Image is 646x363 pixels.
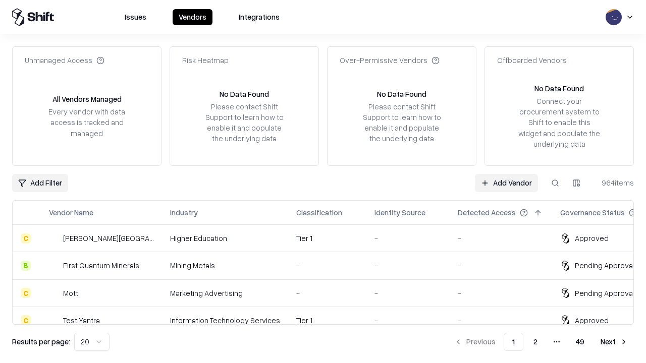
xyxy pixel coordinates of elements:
[575,260,634,271] div: Pending Approval
[21,315,31,325] div: C
[517,96,601,149] div: Connect your procurement system to Shift to enable this widget and populate the underlying data
[377,89,426,99] div: No Data Found
[504,333,523,351] button: 1
[21,261,31,271] div: B
[296,207,342,218] div: Classification
[12,336,70,347] p: Results per page:
[374,315,442,326] div: -
[21,233,31,244] div: C
[49,233,59,244] img: Reichman University
[595,333,634,351] button: Next
[182,55,229,66] div: Risk Heatmap
[497,55,567,66] div: Offboarded Vendors
[49,288,59,298] img: Motti
[568,333,593,351] button: 49
[575,233,609,244] div: Approved
[594,177,634,188] div: 964 items
[25,55,104,66] div: Unmanaged Access
[45,106,129,138] div: Every vendor with data access is tracked and managed
[475,174,538,192] a: Add Vendor
[525,333,546,351] button: 2
[340,55,440,66] div: Over-Permissive Vendors
[296,233,358,244] div: Tier 1
[374,260,442,271] div: -
[170,233,280,244] div: Higher Education
[170,288,280,298] div: Marketing Advertising
[296,288,358,298] div: -
[296,260,358,271] div: -
[458,315,544,326] div: -
[49,261,59,271] img: First Quantum Minerals
[233,9,286,25] button: Integrations
[63,315,100,326] div: Test Yantra
[119,9,152,25] button: Issues
[63,233,154,244] div: [PERSON_NAME][GEOGRAPHIC_DATA]
[458,233,544,244] div: -
[170,315,280,326] div: Information Technology Services
[560,207,625,218] div: Governance Status
[458,207,516,218] div: Detected Access
[21,288,31,298] div: C
[49,315,59,325] img: Test Yantra
[173,9,212,25] button: Vendors
[296,315,358,326] div: Tier 1
[170,207,198,218] div: Industry
[202,101,286,144] div: Please contact Shift Support to learn how to enable it and populate the underlying data
[534,83,584,94] div: No Data Found
[360,101,444,144] div: Please contact Shift Support to learn how to enable it and populate the underlying data
[448,333,634,351] nav: pagination
[52,94,122,104] div: All Vendors Managed
[374,233,442,244] div: -
[170,260,280,271] div: Mining Metals
[12,174,68,192] button: Add Filter
[49,207,93,218] div: Vendor Name
[458,260,544,271] div: -
[63,260,139,271] div: First Quantum Minerals
[374,207,425,218] div: Identity Source
[575,315,609,326] div: Approved
[374,288,442,298] div: -
[458,288,544,298] div: -
[63,288,80,298] div: Motti
[575,288,634,298] div: Pending Approval
[220,89,269,99] div: No Data Found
